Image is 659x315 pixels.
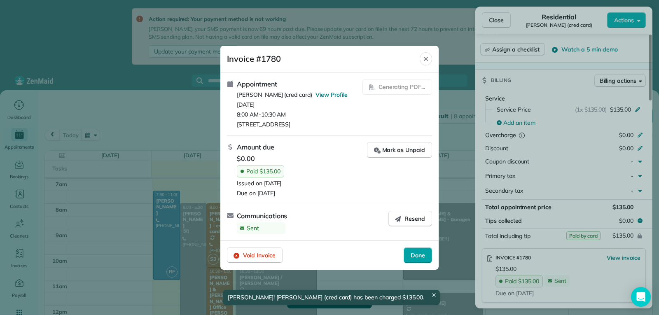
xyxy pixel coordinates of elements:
button: Mark as Unpaid [367,142,432,158]
span: Void Invoice [243,251,276,259]
span: Issued on [237,179,262,187]
span: Communications [237,211,287,221]
button: Resend [388,211,432,226]
span: Appointment [237,79,277,89]
span: Sent [247,224,259,232]
span: Due on [237,189,256,197]
span: Amount due [237,142,274,152]
button: Close [420,52,432,65]
button: Done [404,247,432,263]
span: [PERSON_NAME] (cred card) [237,91,312,99]
span: [DATE] [257,189,275,197]
span: 8:00 AM - 10:30 AM [237,110,362,119]
span: [DATE] [237,100,362,109]
button: Generating PDF... [362,79,432,95]
span: [DATE] [264,179,282,187]
span: Generating PDF... [379,83,425,91]
span: Invoice #1780 [227,52,420,65]
p: Paid $135.00 [246,167,280,175]
span: Resend [404,215,425,223]
span: View Profile [315,91,348,98]
div: [PERSON_NAME]! [PERSON_NAME] (cred card) has been charged $135.00. [223,290,440,305]
button: Void Invoice [227,247,283,263]
a: View Profile [315,91,348,99]
span: Done [411,251,425,259]
span: $0.00 [237,154,367,163]
div: Mark as Unpaid [374,146,425,154]
span: [STREET_ADDRESS] [237,120,362,128]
